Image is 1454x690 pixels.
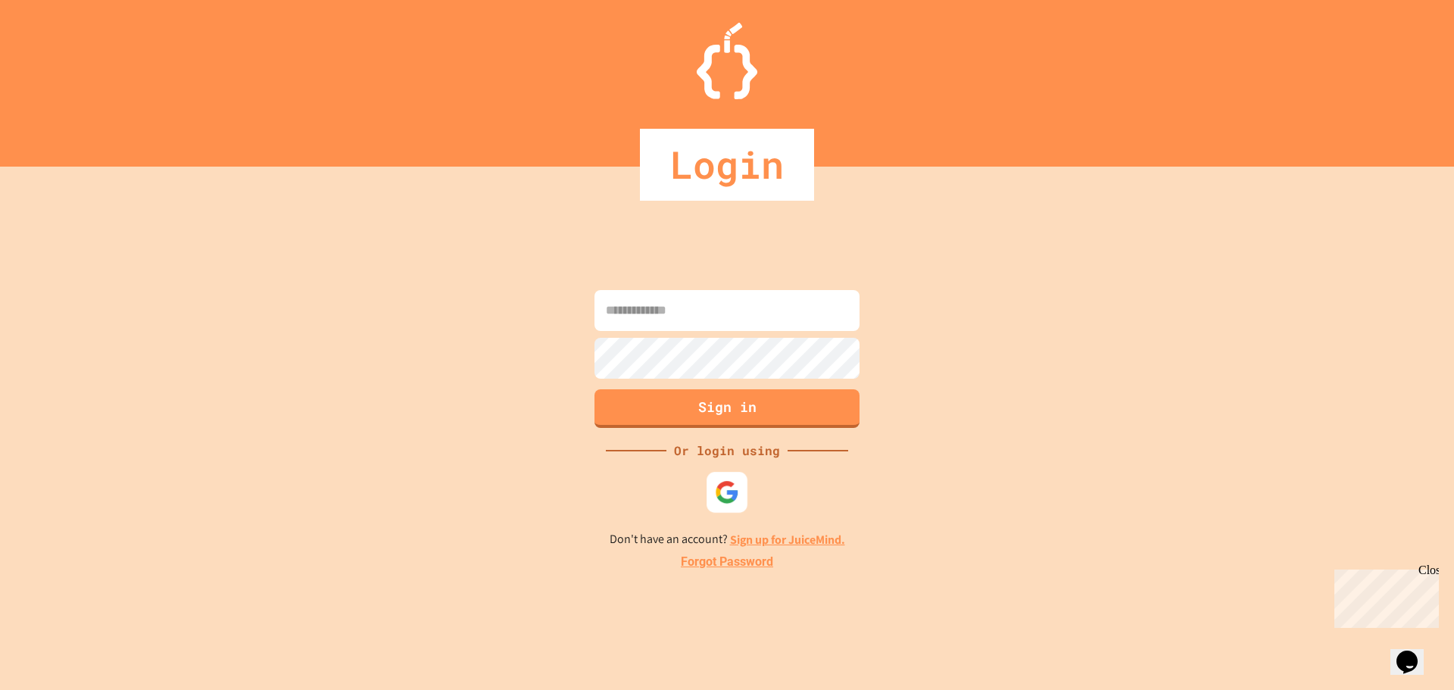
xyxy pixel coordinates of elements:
[666,442,788,460] div: Or login using
[1390,629,1439,675] iframe: chat widget
[640,129,814,201] div: Login
[1328,564,1439,628] iframe: chat widget
[610,530,845,549] p: Don't have an account?
[715,479,739,504] img: google-icon.svg
[730,532,845,548] a: Sign up for JuiceMind.
[6,6,105,96] div: Chat with us now!Close
[594,389,860,428] button: Sign in
[697,23,757,99] img: Logo.svg
[681,553,773,571] a: Forgot Password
